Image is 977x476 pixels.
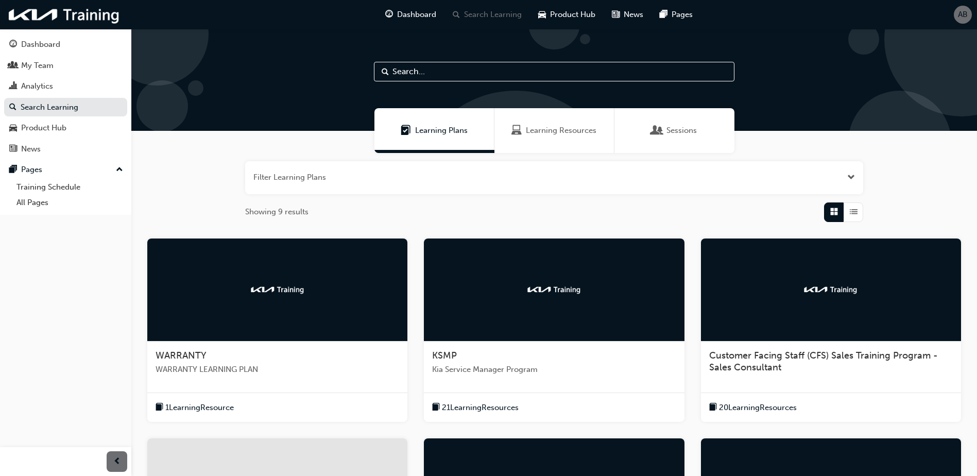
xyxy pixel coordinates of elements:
[21,143,41,155] div: News
[652,4,701,25] a: pages-iconPages
[249,284,306,295] img: kia-training
[850,206,858,218] span: List
[9,124,17,133] span: car-icon
[21,39,60,50] div: Dashboard
[9,40,17,49] span: guage-icon
[701,239,961,422] a: kia-trainingCustomer Facing Staff (CFS) Sales Training Program - Sales Consultantbook-icon20Learn...
[453,8,460,21] span: search-icon
[830,206,838,218] span: Grid
[442,402,519,414] span: 21 Learning Resources
[9,145,17,154] span: news-icon
[624,9,643,21] span: News
[156,350,207,361] span: WARRANTY
[614,108,734,153] a: SessionsSessions
[444,4,530,25] a: search-iconSearch Learning
[612,8,620,21] span: news-icon
[432,401,440,414] span: book-icon
[4,77,127,96] a: Analytics
[958,9,968,21] span: AB
[954,6,972,24] button: AB
[709,401,797,414] button: book-icon20LearningResources
[116,163,123,177] span: up-icon
[652,125,662,137] span: Sessions
[12,195,127,211] a: All Pages
[538,8,546,21] span: car-icon
[4,118,127,138] a: Product Hub
[12,179,127,195] a: Training Schedule
[4,160,127,179] button: Pages
[432,364,676,376] span: Kia Service Manager Program
[432,401,519,414] button: book-icon21LearningResources
[9,82,17,91] span: chart-icon
[156,401,163,414] span: book-icon
[156,401,234,414] button: book-icon1LearningResource
[165,402,234,414] span: 1 Learning Resource
[382,66,389,78] span: Search
[21,164,42,176] div: Pages
[21,60,54,72] div: My Team
[385,8,393,21] span: guage-icon
[374,62,734,81] input: Search...
[511,125,522,137] span: Learning Resources
[9,165,17,175] span: pages-icon
[464,9,522,21] span: Search Learning
[4,35,127,54] a: Dashboard
[415,125,468,137] span: Learning Plans
[802,284,859,295] img: kia-training
[374,108,494,153] a: Learning PlansLearning Plans
[666,125,697,137] span: Sessions
[9,61,17,71] span: people-icon
[526,125,596,137] span: Learning Resources
[719,402,797,414] span: 20 Learning Resources
[550,9,595,21] span: Product Hub
[672,9,693,21] span: Pages
[147,239,407,422] a: kia-trainingWARRANTYWARRANTY LEARNING PLANbook-icon1LearningResource
[4,140,127,159] a: News
[526,284,582,295] img: kia-training
[424,239,684,422] a: kia-trainingKSMPKia Service Manager Programbook-icon21LearningResources
[245,206,308,218] span: Showing 9 results
[530,4,604,25] a: car-iconProduct Hub
[397,9,436,21] span: Dashboard
[494,108,614,153] a: Learning ResourcesLearning Resources
[4,33,127,160] button: DashboardMy TeamAnalyticsSearch LearningProduct HubNews
[9,103,16,112] span: search-icon
[113,455,121,468] span: prev-icon
[156,364,399,376] span: WARRANTY LEARNING PLAN
[847,172,855,183] button: Open the filter
[377,4,444,25] a: guage-iconDashboard
[604,4,652,25] a: news-iconNews
[660,8,667,21] span: pages-icon
[709,350,938,373] span: Customer Facing Staff (CFS) Sales Training Program - Sales Consultant
[5,4,124,25] img: kia-training
[401,125,411,137] span: Learning Plans
[21,122,66,134] div: Product Hub
[4,56,127,75] a: My Team
[4,98,127,117] a: Search Learning
[21,80,53,92] div: Analytics
[432,350,457,361] span: KSMP
[709,401,717,414] span: book-icon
